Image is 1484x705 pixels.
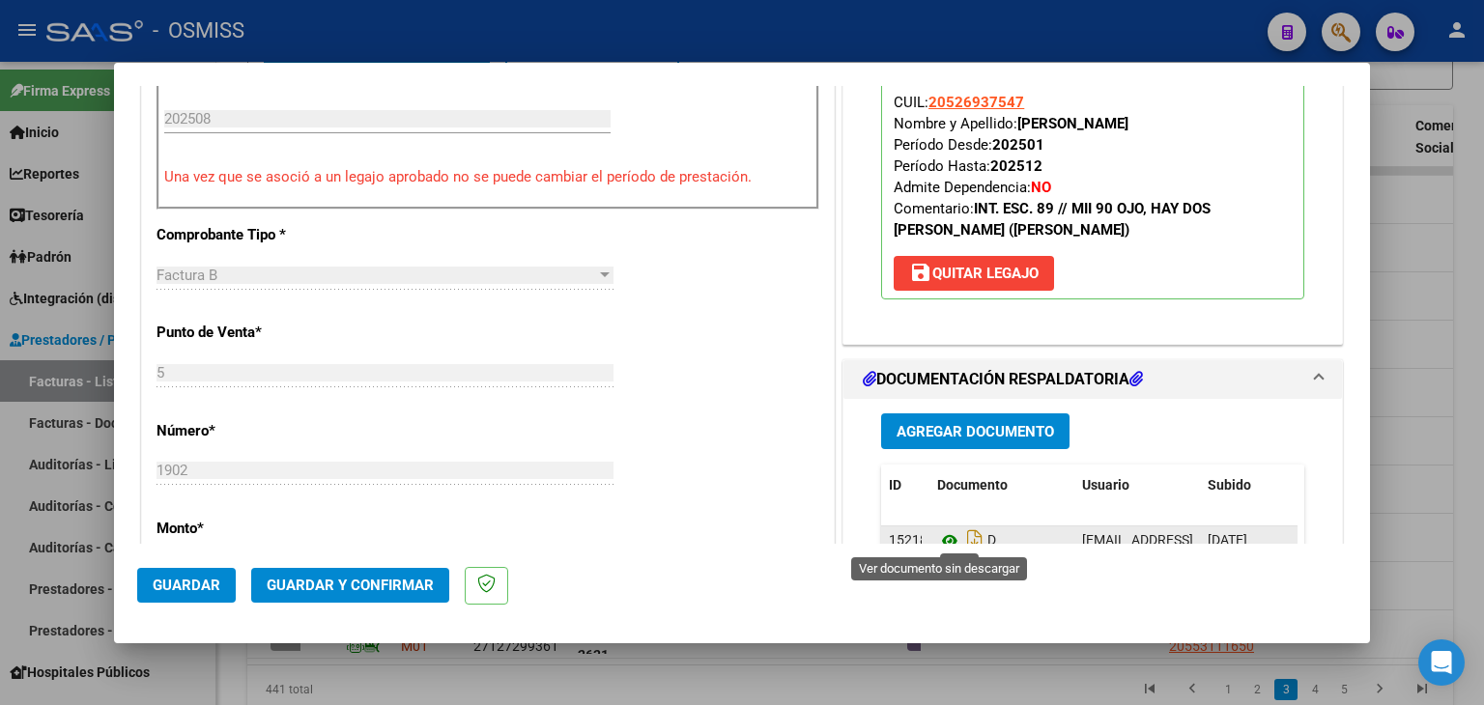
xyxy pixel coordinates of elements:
[1082,477,1129,493] span: Usuario
[909,265,1039,282] span: Quitar Legajo
[863,368,1143,391] h1: DOCUMENTACIÓN RESPALDATORIA
[894,200,1211,239] strong: INT. ESC. 89 // MII 90 OJO, HAY DOS [PERSON_NAME] ([PERSON_NAME])
[251,568,449,603] button: Guardar y Confirmar
[992,136,1044,154] strong: 202501
[881,465,929,506] datatable-header-cell: ID
[881,413,1070,449] button: Agregar Documento
[1208,532,1247,548] span: [DATE]
[164,166,812,188] p: Una vez que se asoció a un legajo aprobado no se puede cambiar el período de prestación.
[962,524,987,555] i: Descargar documento
[1074,465,1200,506] datatable-header-cell: Usuario
[894,200,1211,239] span: Comentario:
[897,423,1054,440] span: Agregar Documento
[1082,532,1410,548] span: [EMAIL_ADDRESS][DOMAIN_NAME] - [PERSON_NAME]
[157,420,356,442] p: Número
[937,477,1008,493] span: Documento
[1208,477,1251,493] span: Subido
[894,256,1054,291] button: Quitar Legajo
[157,267,217,284] span: Factura B
[894,94,1211,239] span: CUIL: Nombre y Apellido: Período Desde: Período Hasta: Admite Dependencia:
[1297,465,1393,506] datatable-header-cell: Acción
[137,568,236,603] button: Guardar
[157,322,356,344] p: Punto de Venta
[990,157,1042,175] strong: 202512
[937,533,996,549] span: D
[153,577,220,594] span: Guardar
[881,21,1304,299] p: Legajo preaprobado para Período de Prestación:
[157,518,356,540] p: Monto
[267,577,434,594] span: Guardar y Confirmar
[1017,115,1128,132] strong: [PERSON_NAME]
[1418,639,1465,686] div: Open Intercom Messenger
[889,477,901,493] span: ID
[1200,465,1297,506] datatable-header-cell: Subido
[157,224,356,246] p: Comprobante Tipo *
[909,261,932,284] mat-icon: save
[1031,179,1051,196] strong: NO
[843,360,1342,399] mat-expansion-panel-header: DOCUMENTACIÓN RESPALDATORIA
[929,465,1074,506] datatable-header-cell: Documento
[928,94,1024,111] span: 20526937547
[889,532,935,548] span: 152184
